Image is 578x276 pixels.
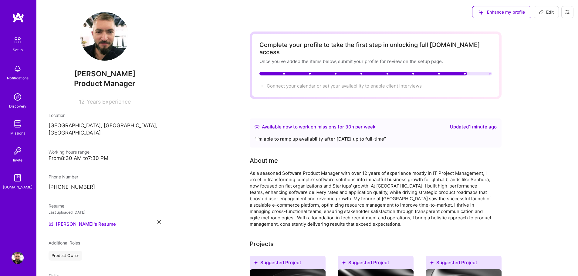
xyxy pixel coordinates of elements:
img: logo [12,12,24,23]
span: [PERSON_NAME] [49,69,161,78]
a: User Avatar [10,252,25,264]
div: [DOMAIN_NAME] [3,184,32,190]
span: Phone Number [49,174,78,179]
span: Working hours range [49,149,90,155]
span: Additional Roles [49,240,80,245]
div: Setup [13,47,23,53]
div: From 8:30 AM to 7:30 PM [49,155,161,161]
div: Location [49,112,161,118]
img: guide book [12,172,24,184]
div: Missions [10,130,25,136]
div: Suggested Project [338,256,414,272]
div: Once you’ve added the items below, submit your profile for review on the setup page. [259,58,492,65]
i: icon SuggestedTeams [341,260,346,265]
span: Resume [49,203,64,208]
p: [PHONE_NUMBER] [49,184,161,191]
img: User Avatar [12,252,24,264]
img: setup [11,34,24,47]
span: 12 [79,98,85,105]
i: icon SuggestedTeams [253,260,258,265]
span: 30 [345,124,351,130]
span: Connect your calendar or set your availability to enable client interviews [267,83,422,89]
div: About me [250,156,278,165]
div: Last uploaded: [DATE] [49,209,161,215]
div: As a seasoned Software Product Manager with over 12 years of experience mostly in IT Project Mana... [250,170,492,227]
div: Updated 1 minute ago [450,123,497,131]
button: Edit [534,6,559,18]
div: Suggested Project [250,256,326,272]
div: Suggested Project [426,256,502,272]
div: Discovery [9,103,26,109]
span: Product Manager [74,79,135,88]
img: bell [12,63,24,75]
div: Complete your profile to take the first step in unlocking full [DOMAIN_NAME] access [259,41,492,56]
div: Notifications [7,75,29,81]
img: discovery [12,91,24,103]
i: icon SuggestedTeams [429,260,434,265]
img: Availability [255,124,259,129]
div: Product Owner [49,251,82,261]
img: User Avatar [80,12,129,61]
img: teamwork [12,118,24,130]
span: Years Experience [86,98,131,105]
a: [PERSON_NAME]'s Resume [49,220,116,228]
img: Resume [49,221,53,226]
i: icon Close [157,220,161,224]
p: [GEOGRAPHIC_DATA], [GEOGRAPHIC_DATA], [GEOGRAPHIC_DATA] [49,122,161,137]
div: Projects [250,239,274,248]
div: “ I'm able to ramp up availability after [DATE] up to full-time ” [255,135,497,143]
div: Invite [13,157,22,163]
img: Invite [12,145,24,157]
span: Edit [539,9,554,15]
div: Available now to work on missions for h per week . [262,123,377,131]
